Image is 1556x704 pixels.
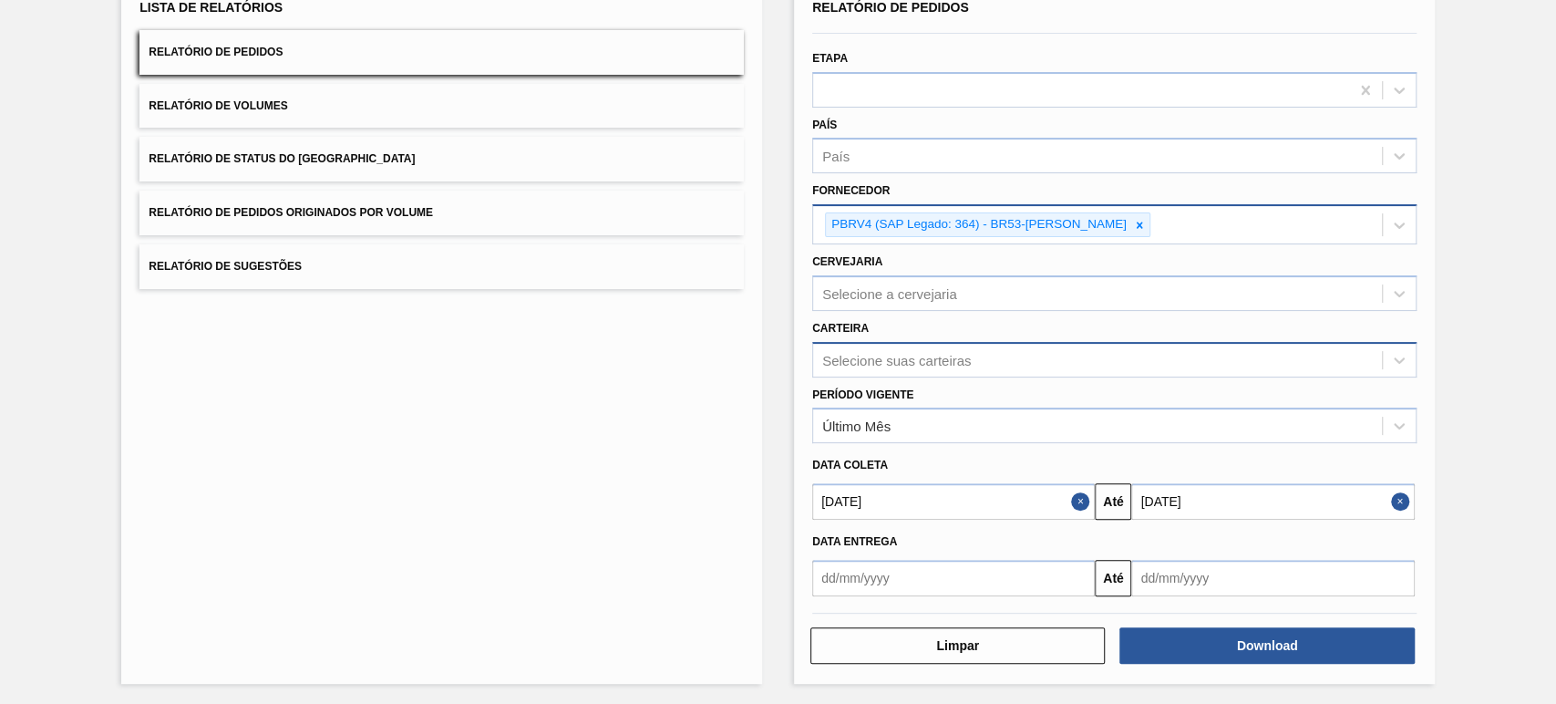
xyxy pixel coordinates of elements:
[149,99,287,112] span: Relatório de Volumes
[812,184,890,197] label: Fornecedor
[1095,483,1131,520] button: Até
[810,627,1105,664] button: Limpar
[139,137,744,181] button: Relatório de Status do [GEOGRAPHIC_DATA]
[822,149,850,164] div: País
[149,206,433,219] span: Relatório de Pedidos Originados por Volume
[812,52,848,65] label: Etapa
[812,535,897,548] span: Data Entrega
[149,152,415,165] span: Relatório de Status do [GEOGRAPHIC_DATA]
[149,46,283,58] span: Relatório de Pedidos
[149,260,302,273] span: Relatório de Sugestões
[812,255,882,268] label: Cervejaria
[822,285,957,301] div: Selecione a cervejaria
[812,322,869,335] label: Carteira
[822,419,891,434] div: Último Mês
[1391,483,1415,520] button: Close
[812,119,837,131] label: País
[1131,483,1414,520] input: dd/mm/yyyy
[139,191,744,235] button: Relatório de Pedidos Originados por Volume
[812,388,913,401] label: Período Vigente
[812,483,1095,520] input: dd/mm/yyyy
[139,30,744,75] button: Relatório de Pedidos
[1131,560,1414,596] input: dd/mm/yyyy
[822,352,971,368] div: Selecione suas carteiras
[812,560,1095,596] input: dd/mm/yyyy
[1095,560,1131,596] button: Até
[1119,627,1414,664] button: Download
[826,213,1129,236] div: PBRV4 (SAP Legado: 364) - BR53-[PERSON_NAME]
[139,84,744,129] button: Relatório de Volumes
[1071,483,1095,520] button: Close
[139,244,744,289] button: Relatório de Sugestões
[812,459,888,471] span: Data coleta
